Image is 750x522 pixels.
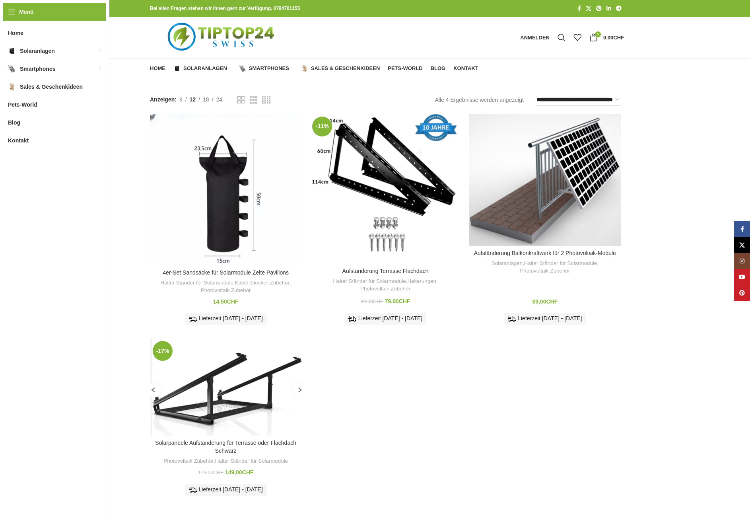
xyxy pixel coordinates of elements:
[594,3,604,14] a: Pinterest Social Link
[239,65,246,72] img: Smartphones
[153,341,173,361] span: -17%
[585,29,628,45] a: 0 0,00CHF
[173,65,181,72] img: Solaranlagen
[734,285,750,301] a: Pinterest Social Link
[183,65,227,72] span: Solaranlagen
[163,458,214,465] a: Photovoltaik Zubehör
[200,95,212,104] a: 18
[344,313,426,325] div: Lieferzeit [DATE] - [DATE]
[177,95,185,104] a: 9
[161,279,233,287] a: Halter Ständer für Solarmodule
[583,3,594,14] a: X Social Link
[613,35,624,41] span: CHF
[8,26,23,40] span: Home
[235,279,290,287] a: Kabel-Stecker-Zubehör
[225,469,254,475] bdi: 149,00
[313,278,457,292] div: , ,
[20,62,55,76] span: Smartphones
[8,97,37,112] span: Pets-World
[536,94,621,106] select: Shop-Reihenfolge
[385,298,410,304] bdi: 79,00
[453,65,478,72] span: Kontakt
[154,279,297,294] div: , ,
[473,260,617,275] div: , ,
[150,60,165,76] a: Home
[309,114,461,264] a: Aufständerung Terrasse Flachdach
[150,338,301,436] a: Solarpaneele Aufständerung für Terrasse oder Flachdach Schwarz
[8,83,16,91] img: Sales & Geschenkideen
[524,260,597,267] a: Halter Ständer für Solarmodule
[388,65,422,72] span: Pets-World
[215,458,288,465] a: Halter Ständer für Solarmodule
[155,440,296,454] a: Solarpaneele Aufständerung für Terrasse oder Flachdach Schwarz
[734,269,750,285] a: YouTube Social Link
[239,60,293,76] a: Smartphones
[150,17,294,58] img: Tiptop24 Nachhaltige & Faire Produkte
[203,96,209,103] span: 18
[20,80,83,94] span: Sales & Geschenkideen
[214,95,225,104] a: 24
[595,31,601,37] span: 0
[198,470,223,475] bdi: 179,00
[301,60,380,76] a: Sales & Geschenkideen
[407,278,436,285] a: Halterungen
[575,3,583,14] a: Facebook Social Link
[614,3,624,14] a: Telegram Social Link
[734,221,750,237] a: Facebook Social Link
[342,268,429,274] a: Aufständerung Terrasse Flachdach
[185,484,267,496] div: Lieferzeit [DATE] - [DATE]
[734,237,750,253] a: X Social Link
[603,35,624,41] bdi: 0,00
[492,260,523,267] a: Solaranlagen
[504,313,586,325] div: Lieferzeit [DATE] - [DATE]
[333,278,406,285] a: Halter Ständer für Solarmodule
[227,298,239,305] span: CHF
[8,65,16,73] img: Smartphones
[190,96,196,103] span: 12
[388,60,422,76] a: Pets-World
[532,298,558,305] bdi: 89,00
[360,285,410,293] a: Photovoltaik Zubehör
[179,96,183,103] span: 9
[431,60,446,76] a: Blog
[604,3,614,14] a: LinkedIn Social Link
[469,114,621,246] a: Aufständerung Balkonkraftwerk für 2 Photovoltaik-Module
[8,115,20,130] span: Blog
[554,29,569,45] a: Suche
[213,298,239,305] bdi: 14,50
[301,65,308,72] img: Sales & Geschenkideen
[435,95,524,104] p: Alle 4 Ergebnisse werden angezeigt
[520,267,570,275] a: Photovoltaik Zubehör
[185,313,267,325] div: Lieferzeit [DATE] - [DATE]
[20,44,55,58] span: Solaranlagen
[163,269,289,276] a: 4er-Set Sandsäcke für Solarmodule Zelte Pavillons
[453,60,478,76] a: Kontakt
[520,35,550,40] span: Anmelden
[213,470,223,475] span: CHF
[373,299,383,304] span: CHF
[262,95,270,105] a: Rasteransicht 4
[150,95,177,104] span: Anzeigen
[237,95,245,105] a: Rasteransicht 2
[399,298,410,304] span: CHF
[150,65,165,72] span: Home
[8,133,29,148] span: Kontakt
[187,95,199,104] a: 12
[474,250,616,256] a: Aufständerung Balkonkraftwerk für 2 Photovoltaik-Module
[150,114,301,265] a: 4er-Set Sandsäcke für Solarmodule Zelte Pavillons
[19,8,34,16] span: Menü
[150,6,300,11] strong: Bei allen Fragen stehen wir Ihnen gern zur Verfügung. 0784701155
[250,95,257,105] a: Rasteransicht 3
[249,65,289,72] span: Smartphones
[312,117,332,136] span: -11%
[569,29,585,45] div: Meine Wunschliste
[311,65,380,72] span: Sales & Geschenkideen
[201,287,251,294] a: Photovoltaik Zubehör
[154,458,297,465] div: ,
[150,34,294,40] a: Logo der Website
[8,47,16,55] img: Solaranlagen
[242,469,254,475] span: CHF
[516,29,554,45] a: Anmelden
[360,299,383,304] bdi: 89,00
